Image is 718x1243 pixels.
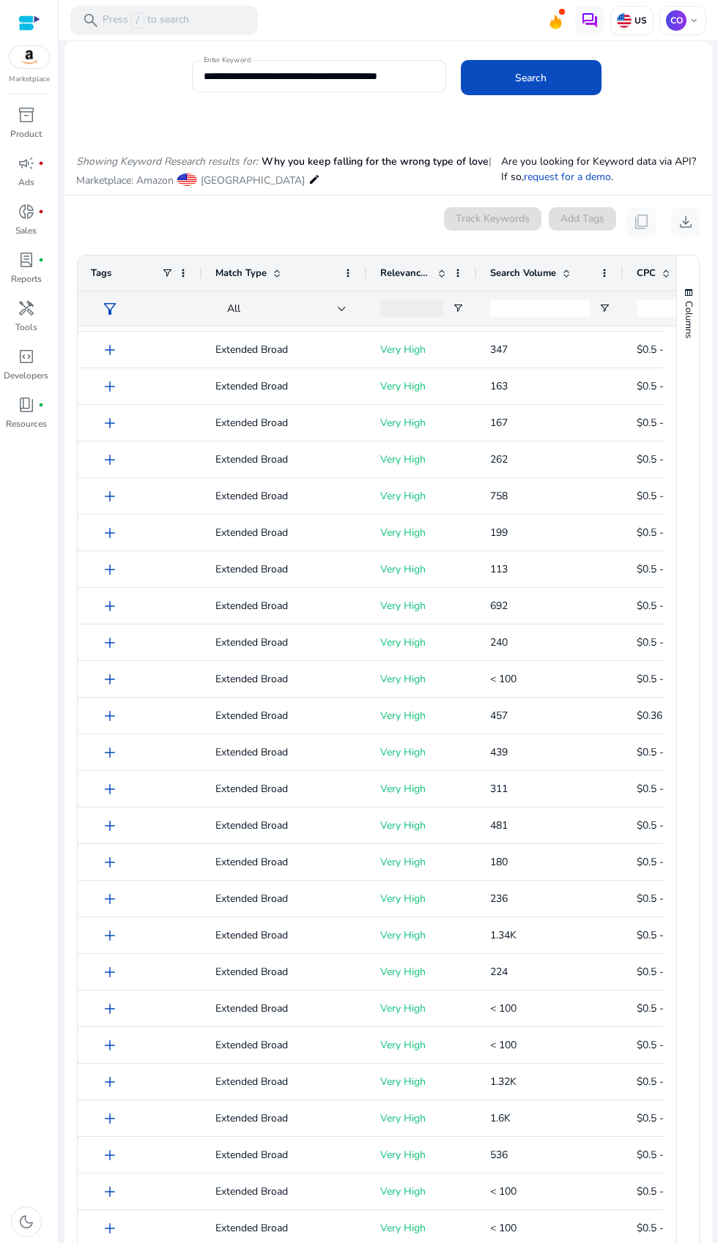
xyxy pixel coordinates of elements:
[380,737,464,767] p: Very High
[215,1030,354,1060] p: Extended Broad
[4,369,48,382] p: Developers
[38,257,44,263] span: fiber_manual_record
[490,343,508,357] span: 347
[204,55,251,65] mat-label: Enter Keyword
[490,672,517,686] span: < 100
[461,60,602,95] button: Search
[18,203,35,220] span: donut_small
[380,920,464,950] p: Very High
[380,627,464,657] p: Very High
[599,302,610,314] button: Open Filter Menu
[10,127,42,141] p: Product
[380,1103,464,1133] p: Very High
[637,599,692,613] span: $0.5 - $0.75
[380,408,464,438] p: Very High
[637,1221,692,1235] span: $0.5 - $0.75
[490,928,517,942] span: 1.34K
[637,1075,692,1089] span: $0.5 - $0.75
[380,518,464,548] p: Very High
[101,524,119,542] span: add
[490,855,508,869] span: 180
[380,1140,464,1170] p: Very High
[617,13,632,28] img: us.svg
[101,597,119,615] span: add
[15,224,37,237] p: Sales
[101,707,119,725] span: add
[215,664,354,694] p: Extended Broad
[101,890,119,908] span: add
[101,854,119,871] span: add
[38,209,44,214] span: fiber_manual_record
[490,635,508,649] span: 240
[215,554,354,584] p: Extended Broad
[637,343,692,357] span: $0.5 - $0.75
[490,965,508,979] span: 224
[637,452,692,466] span: $0.5 - $0.75
[15,321,37,334] p: Tools
[227,302,240,316] span: All
[101,671,119,688] span: add
[380,371,464,401] p: Very High
[637,928,692,942] span: $0.5 - $0.75
[101,1146,119,1164] span: add
[18,299,35,317] span: handyman
[215,408,354,438] p: Extended Broad
[380,810,464,840] p: Very High
[490,489,508,503] span: 758
[18,1213,35,1231] span: dark_mode
[101,744,119,761] span: add
[380,1067,464,1097] p: Very High
[215,1176,354,1206] p: Extended Broad
[215,884,354,914] p: Extended Broad
[380,993,464,1023] p: Very High
[101,1183,119,1201] span: add
[490,526,508,540] span: 199
[380,774,464,804] p: Very High
[101,1220,119,1237] span: add
[380,1030,464,1060] p: Very High
[18,154,35,172] span: campaign
[101,300,119,318] span: filter_alt
[10,46,49,68] img: amazon.svg
[380,266,432,280] span: Relevance Score
[103,12,189,29] p: Press to search
[524,170,611,184] a: request for a demo
[101,1073,119,1091] span: add
[490,818,508,832] span: 481
[637,562,692,576] span: $0.5 - $0.75
[101,451,119,469] span: add
[215,847,354,877] p: Extended Broad
[637,818,692,832] span: $0.5 - $0.75
[215,518,354,548] p: Extended Broad
[101,1000,119,1018] span: add
[101,817,119,835] span: add
[380,335,464,365] p: Very High
[380,847,464,877] p: Very High
[666,10,686,31] p: CO
[637,489,692,503] span: $0.5 - $0.75
[91,266,111,280] span: Tags
[82,12,100,29] span: search
[637,855,692,869] span: $0.5 - $0.75
[637,1184,692,1198] span: $0.5 - $0.75
[215,627,354,657] p: Extended Broad
[18,251,35,269] span: lab_profile
[215,737,354,767] p: Extended Broad
[637,965,692,979] span: $0.5 - $0.75
[215,957,354,987] p: Extended Broad
[215,1213,354,1243] p: Extended Broad
[18,396,35,414] span: book_4
[380,884,464,914] p: Very High
[490,1221,517,1235] span: < 100
[490,266,556,280] span: Search Volume
[380,444,464,474] p: Very High
[490,1038,517,1052] span: < 100
[682,301,695,338] span: Columns
[101,488,119,505] span: add
[101,341,119,359] span: add
[101,414,119,432] span: add
[215,810,354,840] p: Extended Broad
[380,481,464,511] p: Very High
[490,299,590,317] input: Search Volume Filter Input
[101,1037,119,1054] span: add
